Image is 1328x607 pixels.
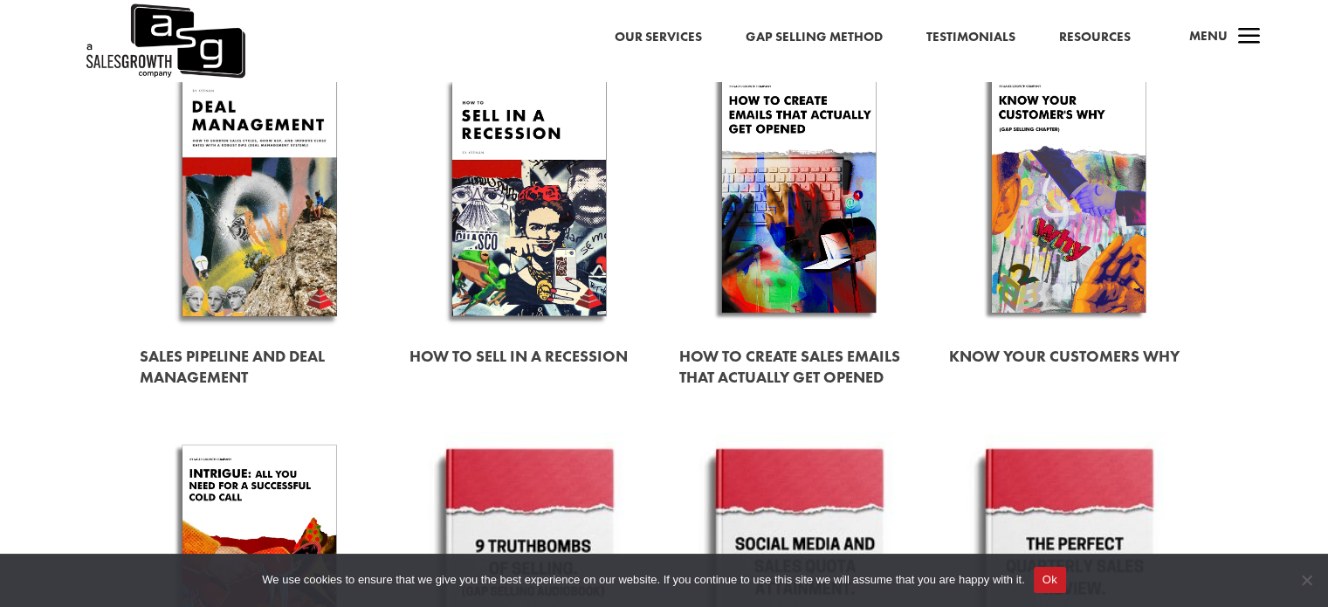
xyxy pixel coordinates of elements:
[926,26,1015,49] a: Testimonials
[1059,26,1131,49] a: Resources
[1189,27,1228,45] span: Menu
[262,571,1024,589] span: We use cookies to ensure that we give you the best experience on our website. If you continue to ...
[615,26,702,49] a: Our Services
[1232,20,1267,55] span: a
[1034,567,1066,593] button: Ok
[746,26,883,49] a: Gap Selling Method
[1297,571,1315,589] span: No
